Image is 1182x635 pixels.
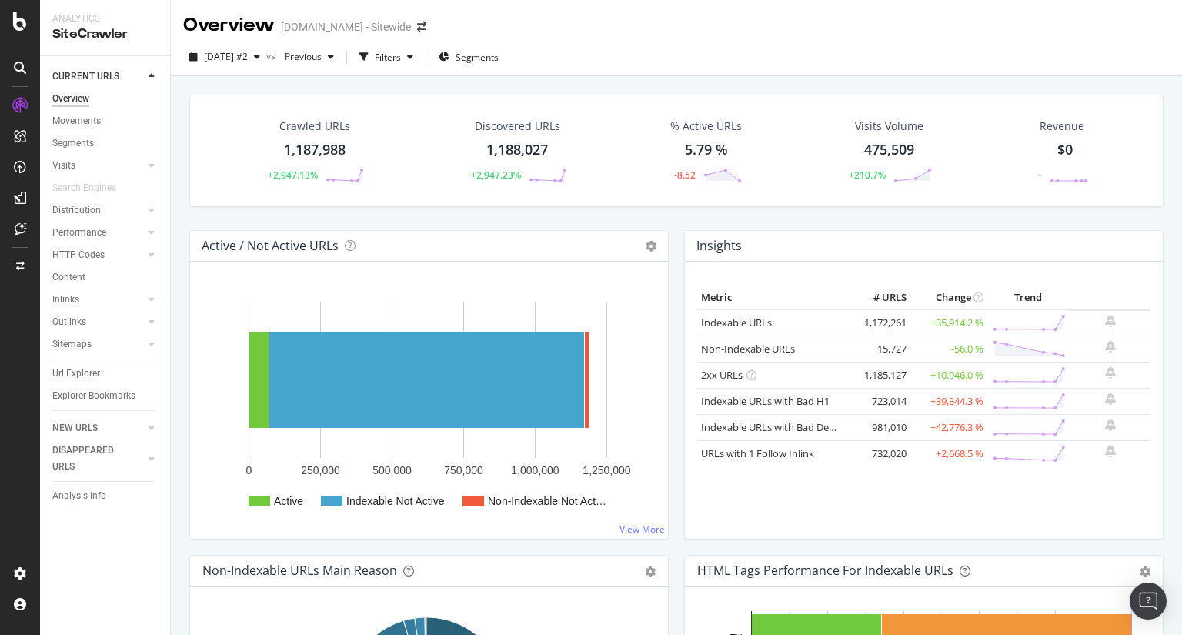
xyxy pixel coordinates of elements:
[910,440,987,466] td: +2,668.5 %
[583,464,630,476] text: 1,250,000
[1105,366,1116,379] div: bell-plus
[52,388,135,404] div: Explorer Bookmarks
[52,247,144,263] a: HTTP Codes
[52,443,130,475] div: DISAPPEARED URLS
[1140,566,1150,577] div: gear
[864,140,914,160] div: 475,509
[701,342,795,356] a: Non-Indexable URLs
[52,69,144,85] a: CURRENT URLS
[910,388,987,414] td: +39,344.3 %
[849,309,910,336] td: 1,172,261
[685,140,728,160] div: 5.79 %
[701,368,743,382] a: 2xx URLs
[52,314,86,330] div: Outlinks
[52,113,159,129] a: Movements
[417,22,426,32] div: arrow-right-arrow-left
[910,309,987,336] td: +35,914.2 %
[52,91,159,107] a: Overview
[52,12,158,25] div: Analytics
[52,202,144,219] a: Distribution
[279,50,322,63] span: Previous
[444,464,483,476] text: 750,000
[701,394,830,408] a: Indexable URLs with Bad H1
[52,180,132,196] a: Search Engines
[274,495,303,507] text: Active
[910,362,987,388] td: +10,946.0 %
[52,336,92,353] div: Sitemaps
[475,119,560,134] div: Discovered URLs
[52,388,159,404] a: Explorer Bookmarks
[1105,340,1116,353] div: bell-plus
[52,292,144,308] a: Inlinks
[486,140,548,160] div: 1,188,027
[1105,419,1116,431] div: bell-plus
[987,286,1070,309] th: Trend
[1105,315,1116,327] div: bell-plus
[246,464,252,476] text: 0
[52,69,119,85] div: CURRENT URLS
[849,362,910,388] td: 1,185,127
[910,336,987,362] td: -56.0 %
[266,49,279,62] span: vs
[471,169,521,182] div: +2,947.23%
[849,414,910,440] td: 981,010
[701,316,772,329] a: Indexable URLs
[674,169,696,182] div: -8.52
[52,25,158,43] div: SiteCrawler
[1105,393,1116,405] div: bell-plus
[849,169,886,182] div: +210.7%
[52,225,144,241] a: Performance
[52,314,144,330] a: Outlinks
[52,113,101,129] div: Movements
[281,19,411,35] div: [DOMAIN_NAME] - Sitewide
[1039,169,1042,182] div: -
[202,563,397,578] div: Non-Indexable URLs Main Reason
[52,135,94,152] div: Segments
[52,269,85,286] div: Content
[279,45,340,69] button: Previous
[670,119,742,134] div: % Active URLs
[52,366,159,382] a: Url Explorer
[52,443,144,475] a: DISAPPEARED URLS
[372,464,412,476] text: 500,000
[52,420,98,436] div: NEW URLS
[910,286,987,309] th: Change
[52,269,159,286] a: Content
[52,135,159,152] a: Segments
[697,286,849,309] th: Metric
[301,464,340,476] text: 250,000
[511,464,559,476] text: 1,000,000
[52,488,106,504] div: Analysis Info
[849,440,910,466] td: 732,020
[646,241,656,252] i: Options
[849,286,910,309] th: # URLS
[52,91,89,107] div: Overview
[202,236,339,256] h4: Active / Not Active URLs
[619,523,665,536] a: View More
[353,45,419,69] button: Filters
[1105,445,1116,457] div: bell-plus
[346,495,445,507] text: Indexable Not Active
[701,420,869,434] a: Indexable URLs with Bad Description
[701,446,814,460] a: URLs with 1 Follow Inlink
[52,247,105,263] div: HTTP Codes
[488,495,606,507] text: Non-Indexable Not Act…
[375,51,401,64] div: Filters
[52,420,144,436] a: NEW URLS
[52,336,144,353] a: Sitemaps
[1130,583,1167,620] div: Open Intercom Messenger
[432,45,505,69] button: Segments
[1057,140,1073,159] span: $0
[52,158,75,174] div: Visits
[52,202,101,219] div: Distribution
[855,119,923,134] div: Visits Volume
[279,119,350,134] div: Crawled URLs
[268,169,318,182] div: +2,947.13%
[849,388,910,414] td: 723,014
[52,158,144,174] a: Visits
[52,180,116,196] div: Search Engines
[183,45,266,69] button: [DATE] #2
[52,488,159,504] a: Analysis Info
[284,140,346,160] div: 1,187,988
[696,236,742,256] h4: Insights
